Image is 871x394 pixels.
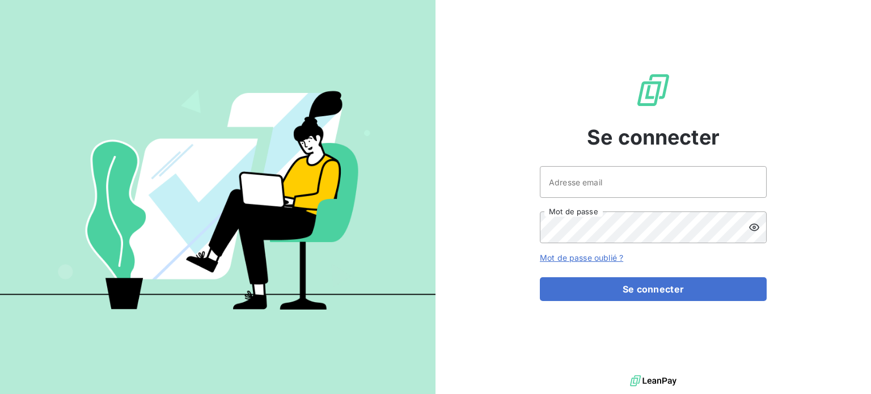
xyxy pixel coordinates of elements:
[540,166,767,198] input: placeholder
[630,372,676,389] img: logo
[540,253,623,262] a: Mot de passe oublié ?
[587,122,720,152] span: Se connecter
[540,277,767,301] button: Se connecter
[635,72,671,108] img: Logo LeanPay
